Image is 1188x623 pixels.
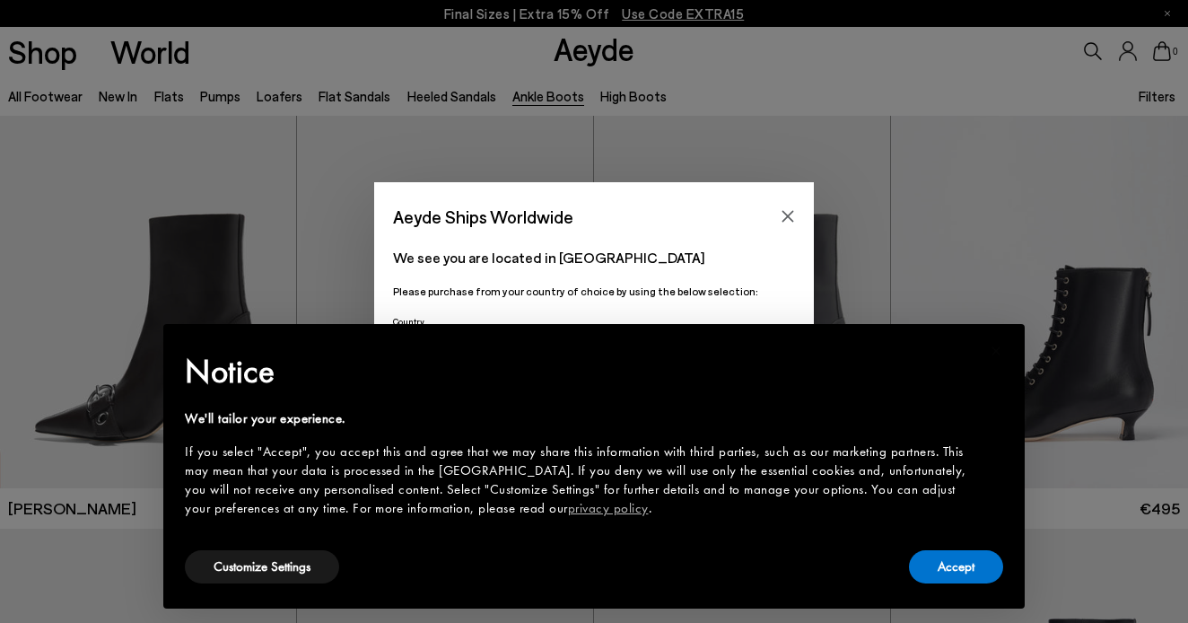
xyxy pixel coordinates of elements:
span: × [991,337,1002,364]
button: Customize Settings [185,550,339,584]
button: Accept [909,550,1003,584]
button: Close [774,203,801,230]
button: Close this notice [974,329,1018,373]
a: privacy policy [568,499,649,517]
p: Please purchase from your country of choice by using the below selection: [393,283,795,300]
h2: Notice [185,348,974,395]
div: If you select "Accept", you accept this and agree that we may share this information with third p... [185,443,974,518]
div: We'll tailor your experience. [185,409,974,428]
p: We see you are located in [GEOGRAPHIC_DATA] [393,247,795,268]
span: Aeyde Ships Worldwide [393,201,573,233]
